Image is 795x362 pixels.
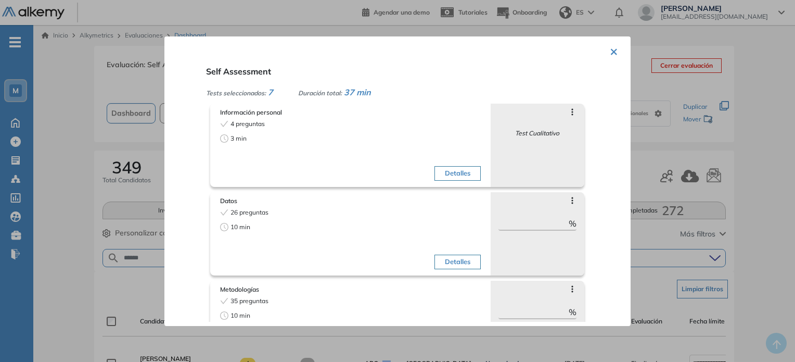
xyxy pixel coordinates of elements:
span: check [220,120,228,128]
span: 35 preguntas [230,296,268,306]
span: Duración total: [298,89,342,97]
span: check [220,208,228,217]
button: Detalles [434,255,481,269]
span: clock-circle [220,134,228,143]
button: Detalles [434,166,481,181]
span: % [569,306,576,318]
span: clock-circle [220,223,228,231]
span: check [220,297,228,305]
span: 4 preguntas [230,119,265,129]
span: Datos [220,196,481,206]
button: × [610,41,618,61]
span: Test Cualitativo [515,129,559,138]
span: Self Assessment [206,66,271,77]
span: Metodologías [220,285,481,294]
span: 3 min [230,134,247,143]
span: 10 min [230,222,250,232]
span: 10 min [230,311,250,320]
span: clock-circle [220,311,228,320]
span: 26 preguntas [230,208,268,217]
span: % [569,217,576,230]
span: 37 min [344,87,371,97]
span: Información personal [220,108,481,117]
span: 7 [268,87,273,97]
span: Tests seleccionados: [206,89,266,97]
